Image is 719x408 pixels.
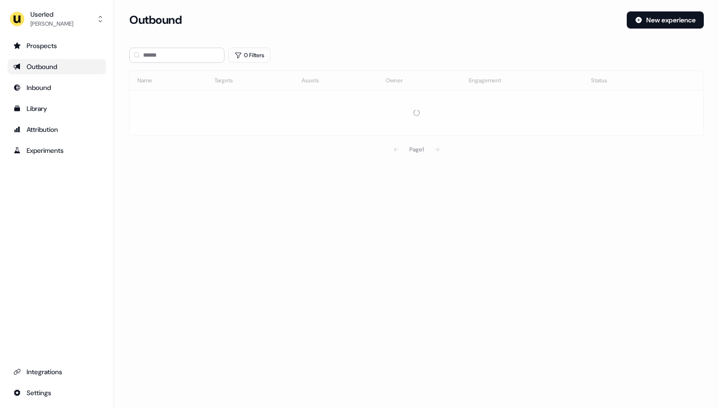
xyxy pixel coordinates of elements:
a: Go to attribution [8,122,106,137]
div: Integrations [13,367,100,377]
div: Prospects [13,41,100,50]
div: Settings [13,388,100,398]
a: Go to outbound experience [8,59,106,74]
a: Go to integrations [8,385,106,400]
div: Experiments [13,146,100,155]
button: Userled[PERSON_NAME] [8,8,106,30]
div: Inbound [13,83,100,92]
a: Go to experiments [8,143,106,158]
button: New experience [627,11,704,29]
a: Go to prospects [8,38,106,53]
button: 0 Filters [228,48,271,63]
a: Go to Inbound [8,80,106,95]
h3: Outbound [129,13,182,27]
div: Userled [30,10,73,19]
div: [PERSON_NAME] [30,19,73,29]
a: Go to integrations [8,364,106,379]
div: Attribution [13,125,100,134]
a: Go to templates [8,101,106,116]
div: Outbound [13,62,100,71]
div: Library [13,104,100,113]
